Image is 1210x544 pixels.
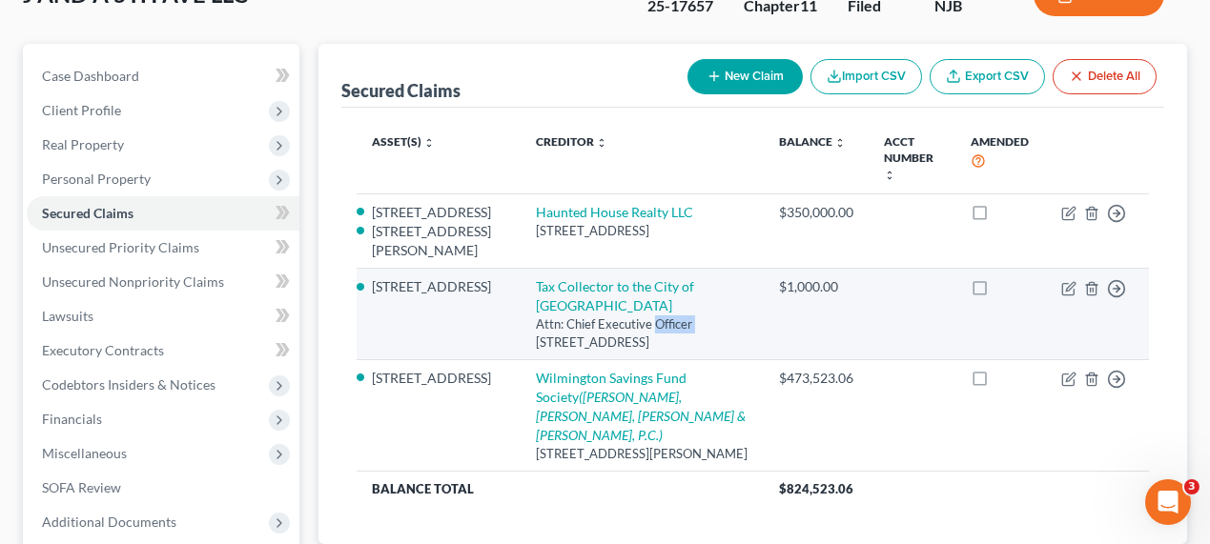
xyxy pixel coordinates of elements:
[536,204,693,220] a: Haunted House Realty LLC
[1184,479,1200,494] span: 3
[834,137,846,149] i: unfold_more
[27,196,299,231] a: Secured Claims
[42,171,151,187] span: Personal Property
[779,203,853,222] div: $350,000.00
[536,370,746,443] a: Wilmington Savings Fund Society([PERSON_NAME], [PERSON_NAME], [PERSON_NAME] & [PERSON_NAME], P.C.)
[930,59,1045,94] a: Export CSV
[779,134,846,149] a: Balance unfold_more
[42,136,124,152] span: Real Property
[779,277,853,296] div: $1,000.00
[1053,59,1157,94] button: Delete All
[372,222,505,260] li: [STREET_ADDRESS][PERSON_NAME]
[779,369,853,388] div: $473,523.06
[596,137,607,149] i: unfold_more
[536,134,607,149] a: Creditor unfold_more
[42,411,102,427] span: Financials
[779,481,853,496] span: $824,523.06
[372,277,505,296] li: [STREET_ADDRESS]
[27,471,299,505] a: SOFA Review
[372,203,505,222] li: [STREET_ADDRESS]
[1145,479,1191,525] iframe: Intercom live chat
[884,134,933,181] a: Acct Number unfold_more
[27,231,299,265] a: Unsecured Priority Claims
[27,299,299,333] a: Lawsuits
[42,68,139,84] span: Case Dashboard
[27,59,299,93] a: Case Dashboard
[42,102,121,118] span: Client Profile
[42,239,199,255] span: Unsecured Priority Claims
[955,123,1046,194] th: Amended
[42,376,215,393] span: Codebtors Insiders & Notices
[42,342,164,358] span: Executory Contracts
[687,59,803,94] button: New Claim
[423,137,435,149] i: unfold_more
[42,479,121,495] span: SOFA Review
[42,205,133,221] span: Secured Claims
[536,222,749,240] div: [STREET_ADDRESS]
[536,278,694,313] a: Tax Collector to the City of [GEOGRAPHIC_DATA]
[27,333,299,368] a: Executory Contracts
[372,369,505,388] li: [STREET_ADDRESS]
[536,445,749,463] div: [STREET_ADDRESS][PERSON_NAME]
[341,79,461,102] div: Secured Claims
[42,445,127,461] span: Miscellaneous
[536,389,746,443] i: ([PERSON_NAME], [PERSON_NAME], [PERSON_NAME] & [PERSON_NAME], P.C.)
[357,471,764,505] th: Balance Total
[810,59,922,94] button: Import CSV
[42,514,176,530] span: Additional Documents
[27,265,299,299] a: Unsecured Nonpriority Claims
[884,170,895,181] i: unfold_more
[536,315,749,351] div: Attn: Chief Executive Officer [STREET_ADDRESS]
[42,308,93,324] span: Lawsuits
[372,134,435,149] a: Asset(s) unfold_more
[42,273,224,290] span: Unsecured Nonpriority Claims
